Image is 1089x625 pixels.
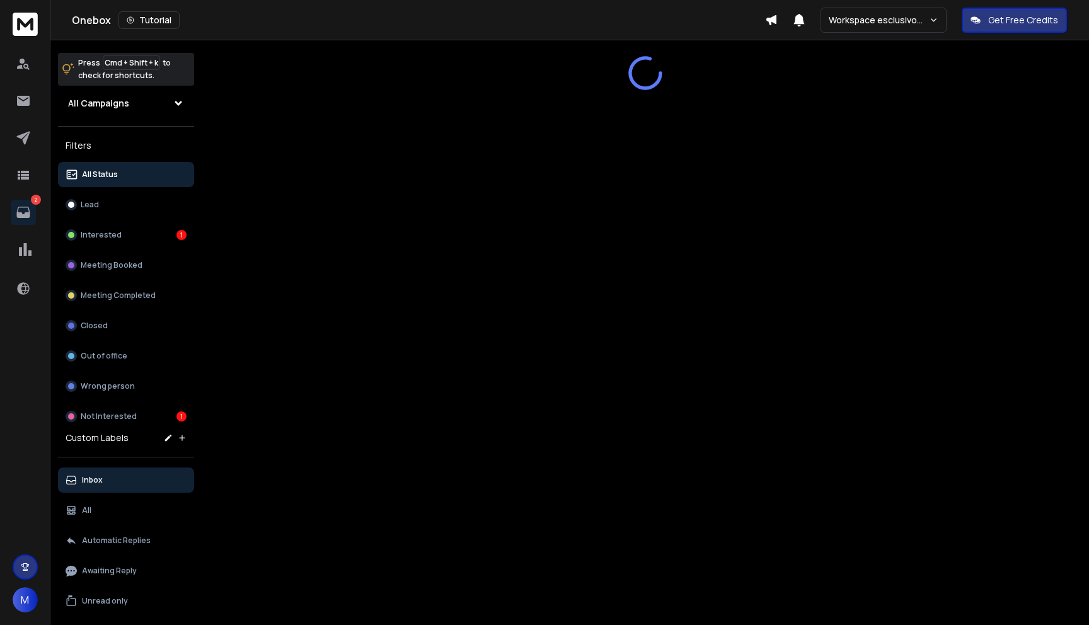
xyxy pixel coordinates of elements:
[31,195,41,205] p: 2
[81,200,99,210] p: Lead
[68,97,129,110] h1: All Campaigns
[58,404,194,429] button: Not Interested1
[176,230,187,240] div: 1
[82,169,118,180] p: All Status
[82,505,91,515] p: All
[58,162,194,187] button: All Status
[81,321,108,331] p: Closed
[82,566,137,576] p: Awaiting Reply
[58,192,194,217] button: Lead
[118,11,180,29] button: Tutorial
[82,536,151,546] p: Automatic Replies
[962,8,1067,33] button: Get Free Credits
[72,11,765,29] div: Onebox
[81,351,127,361] p: Out of office
[81,260,142,270] p: Meeting Booked
[58,374,194,399] button: Wrong person
[81,411,137,421] p: Not Interested
[81,290,156,301] p: Meeting Completed
[58,283,194,308] button: Meeting Completed
[81,230,122,240] p: Interested
[11,200,36,225] a: 2
[58,253,194,278] button: Meeting Booked
[58,313,194,338] button: Closed
[78,57,171,82] p: Press to check for shortcuts.
[103,55,160,70] span: Cmd + Shift + k
[58,343,194,369] button: Out of office
[82,475,103,485] p: Inbox
[82,596,128,606] p: Unread only
[58,588,194,614] button: Unread only
[58,528,194,553] button: Automatic Replies
[829,14,929,26] p: Workspace esclusivo upvizory
[58,137,194,154] h3: Filters
[58,467,194,493] button: Inbox
[176,411,187,421] div: 1
[13,587,38,612] button: M
[58,222,194,248] button: Interested1
[66,432,129,444] h3: Custom Labels
[58,558,194,583] button: Awaiting Reply
[81,381,135,391] p: Wrong person
[58,498,194,523] button: All
[988,14,1058,26] p: Get Free Credits
[58,91,194,116] button: All Campaigns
